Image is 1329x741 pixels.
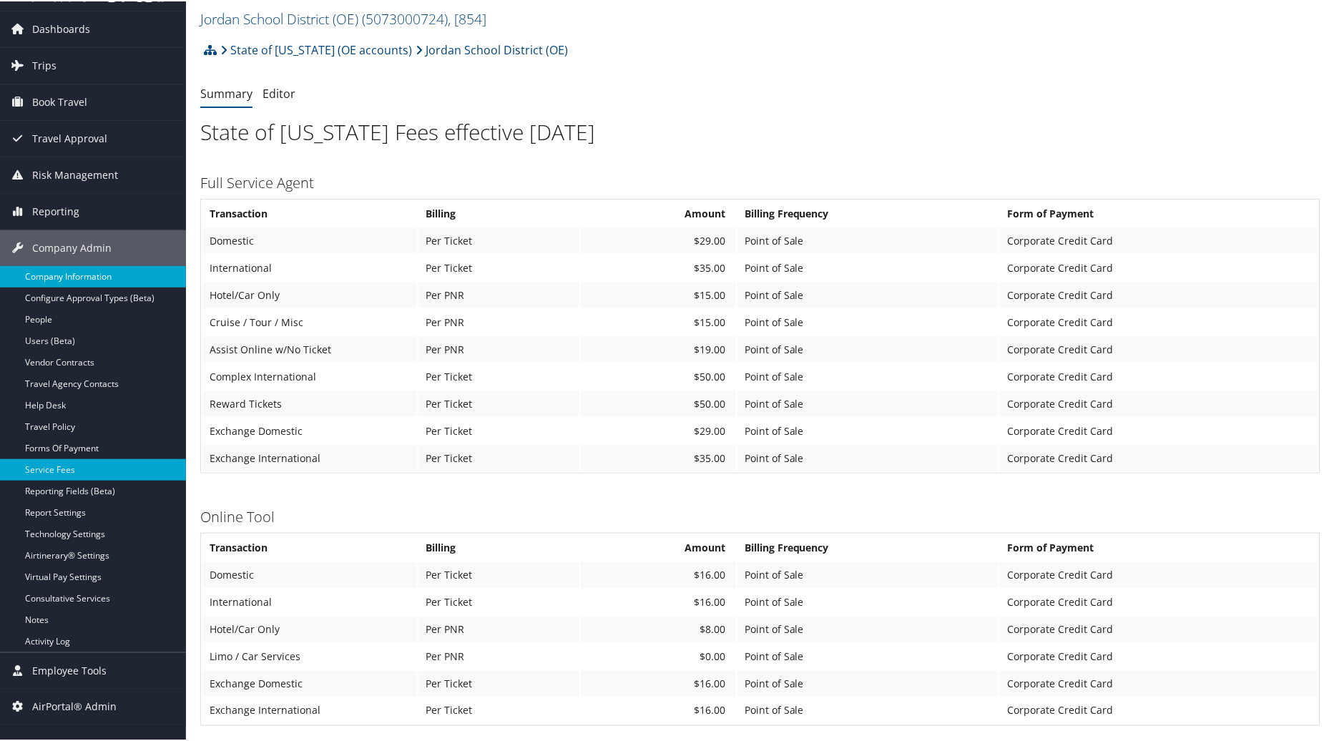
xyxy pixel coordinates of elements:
td: Point of Sale [737,227,999,252]
td: $35.00 [581,254,736,280]
td: Cruise / Tour / Misc [202,308,417,334]
td: Point of Sale [737,444,999,470]
td: Exchange International [202,444,417,470]
td: Complex International [202,363,417,388]
td: $50.00 [581,363,736,388]
span: Dashboards [32,10,90,46]
td: Point of Sale [737,669,999,695]
td: Limo / Car Services [202,642,417,668]
td: Point of Sale [737,335,999,361]
h3: Full Service Agent [200,172,1320,192]
td: Point of Sale [737,308,999,334]
td: International [202,588,417,614]
td: $15.00 [581,308,736,334]
th: Billing Frequency [737,534,999,559]
td: Per PNR [418,642,579,668]
td: $35.00 [581,444,736,470]
th: Form of Payment [1000,200,1318,225]
td: Domestic [202,561,417,587]
td: Corporate Credit Card [1000,697,1318,722]
td: Per Ticket [418,363,579,388]
th: Transaction [202,200,417,225]
td: Corporate Credit Card [1000,417,1318,443]
td: Per PNR [418,308,579,334]
td: $15.00 [581,281,736,307]
a: Summary [200,84,252,100]
span: Reporting [32,192,79,228]
td: Corporate Credit Card [1000,642,1318,668]
td: Per Ticket [418,588,579,614]
td: Per PNR [418,335,579,361]
td: $16.00 [581,697,736,722]
td: Per Ticket [418,417,579,443]
td: Corporate Credit Card [1000,390,1318,416]
h3: Online Tool [200,506,1320,526]
td: $50.00 [581,390,736,416]
a: State of [US_STATE] (OE accounts) [220,34,412,63]
td: Corporate Credit Card [1000,561,1318,587]
td: Point of Sale [737,561,999,587]
th: Billing Frequency [737,200,999,225]
td: Point of Sale [737,697,999,722]
td: Per Ticket [418,561,579,587]
td: Point of Sale [737,390,999,416]
td: Point of Sale [737,615,999,641]
td: Corporate Credit Card [1000,363,1318,388]
th: Amount [581,534,736,559]
h1: State of [US_STATE] Fees effective [DATE] [200,116,1320,146]
td: Assist Online w/No Ticket [202,335,417,361]
td: Exchange International [202,697,417,722]
td: $16.00 [581,561,736,587]
a: Editor [263,84,295,100]
td: Corporate Credit Card [1000,588,1318,614]
td: Per Ticket [418,254,579,280]
td: Point of Sale [737,642,999,668]
td: Corporate Credit Card [1000,615,1318,641]
th: Form of Payment [1000,534,1318,559]
td: Corporate Credit Card [1000,254,1318,280]
th: Billing [418,200,579,225]
span: Company Admin [32,229,112,265]
td: Corporate Credit Card [1000,335,1318,361]
td: Per PNR [418,281,579,307]
th: Transaction [202,534,417,559]
td: Per Ticket [418,697,579,722]
span: Book Travel [32,83,87,119]
td: Point of Sale [737,363,999,388]
td: Corporate Credit Card [1000,444,1318,470]
td: Exchange Domestic [202,669,417,695]
td: $16.00 [581,669,736,695]
td: Per Ticket [418,227,579,252]
td: Per Ticket [418,669,579,695]
td: $29.00 [581,227,736,252]
td: Reward Tickets [202,390,417,416]
span: Travel Approval [32,119,107,155]
td: Per Ticket [418,444,579,470]
td: Point of Sale [737,588,999,614]
td: Hotel/Car Only [202,615,417,641]
td: Corporate Credit Card [1000,669,1318,695]
td: $29.00 [581,417,736,443]
td: Hotel/Car Only [202,281,417,307]
td: Point of Sale [737,281,999,307]
td: International [202,254,417,280]
td: Per Ticket [418,390,579,416]
a: Jordan School District (OE) [200,8,486,27]
span: ( 5073000724 ) [362,8,448,27]
th: Amount [581,200,736,225]
td: $19.00 [581,335,736,361]
td: Per PNR [418,615,579,641]
a: Jordan School District (OE) [416,34,568,63]
td: $0.00 [581,642,736,668]
td: Corporate Credit Card [1000,281,1318,307]
th: Billing [418,534,579,559]
span: Employee Tools [32,652,107,687]
td: Corporate Credit Card [1000,227,1318,252]
span: AirPortal® Admin [32,688,117,724]
td: $8.00 [581,615,736,641]
td: Point of Sale [737,254,999,280]
span: Trips [32,46,57,82]
td: Corporate Credit Card [1000,308,1318,334]
span: , [ 854 ] [448,8,486,27]
td: $16.00 [581,588,736,614]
